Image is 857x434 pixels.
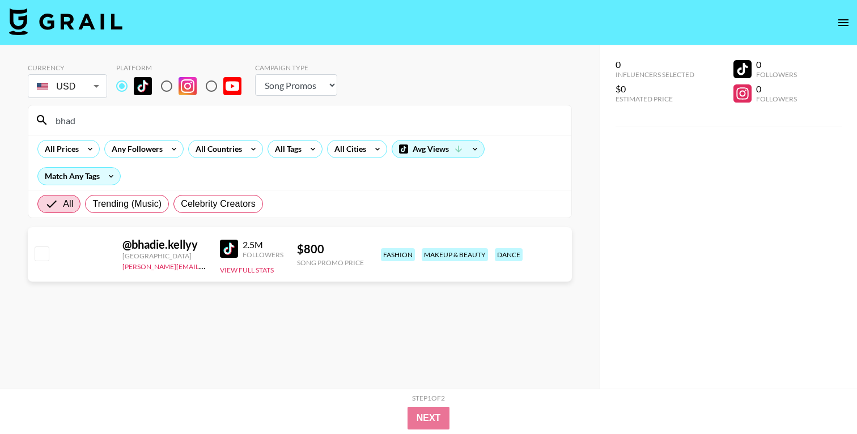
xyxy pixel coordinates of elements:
[243,250,283,259] div: Followers
[223,77,241,95] img: YouTube
[9,8,122,35] img: Grail Talent
[181,197,256,211] span: Celebrity Creators
[92,197,162,211] span: Trending (Music)
[122,252,206,260] div: [GEOGRAPHIC_DATA]
[495,248,523,261] div: dance
[381,248,415,261] div: fashion
[756,59,797,70] div: 0
[49,111,565,129] input: Search by User Name
[63,197,73,211] span: All
[616,83,694,95] div: $0
[189,141,244,158] div: All Countries
[616,95,694,103] div: Estimated Price
[38,141,81,158] div: All Prices
[392,141,484,158] div: Avg Views
[412,394,445,402] div: Step 1 of 2
[30,76,105,96] div: USD
[408,407,450,429] button: Next
[756,70,797,79] div: Followers
[756,83,797,95] div: 0
[116,63,251,72] div: Platform
[28,63,107,72] div: Currency
[268,141,304,158] div: All Tags
[800,377,843,420] iframe: Drift Widget Chat Controller
[122,237,206,252] div: @ bhadie.kellyy
[105,141,165,158] div: Any Followers
[756,95,797,103] div: Followers
[122,260,290,271] a: [PERSON_NAME][EMAIL_ADDRESS][DOMAIN_NAME]
[297,258,364,267] div: Song Promo Price
[179,77,197,95] img: Instagram
[220,266,274,274] button: View Full Stats
[832,11,855,34] button: open drawer
[328,141,368,158] div: All Cities
[220,240,238,258] img: TikTok
[616,70,694,79] div: Influencers Selected
[297,242,364,256] div: $ 800
[38,168,120,185] div: Match Any Tags
[422,248,488,261] div: makeup & beauty
[134,77,152,95] img: TikTok
[243,239,283,250] div: 2.5M
[255,63,337,72] div: Campaign Type
[616,59,694,70] div: 0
